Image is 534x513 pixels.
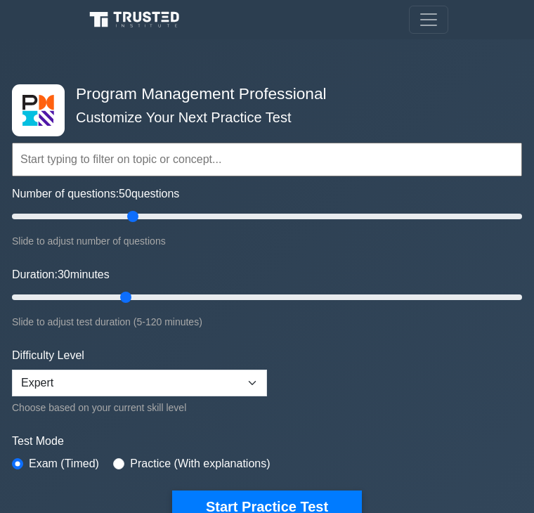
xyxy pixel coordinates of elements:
[12,233,522,249] div: Slide to adjust number of questions
[29,455,99,472] label: Exam (Timed)
[70,84,453,103] h4: Program Management Professional
[12,266,110,283] label: Duration: minutes
[12,186,179,202] label: Number of questions: questions
[409,6,448,34] button: Toggle navigation
[12,143,522,176] input: Start typing to filter on topic or concept...
[12,433,522,450] label: Test Mode
[130,455,270,472] label: Practice (With explanations)
[12,399,267,416] div: Choose based on your current skill level
[12,313,522,330] div: Slide to adjust test duration (5-120 minutes)
[12,347,84,364] label: Difficulty Level
[58,268,70,280] span: 30
[119,188,131,200] span: 50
